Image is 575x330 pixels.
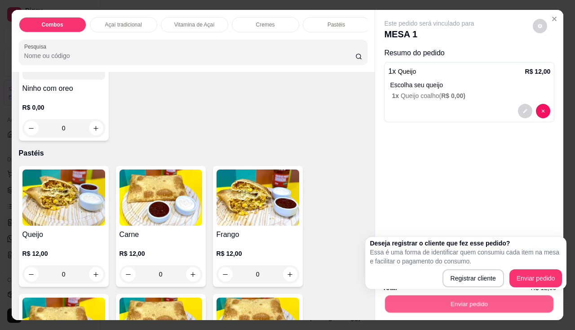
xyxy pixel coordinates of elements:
p: R$ 12,00 [22,249,105,258]
p: Pastéis [19,148,368,159]
span: R$ 0,00 ) [441,92,465,99]
p: R$ 12,00 [119,249,202,258]
p: Pastéis [327,21,345,28]
span: Queijo [398,68,416,75]
input: Pesquisa [24,51,355,60]
h4: Queijo [22,229,105,240]
img: product-image [119,169,202,226]
p: Essa é uma forma de identificar quem consumiu cada item na mesa e facilitar o pagamento do consumo. [370,248,562,266]
button: decrease-product-quantity [536,104,550,118]
p: R$ 12,00 [217,249,299,258]
label: Pesquisa [24,43,49,50]
p: Cremes [256,21,275,28]
h4: Frango [217,229,299,240]
p: R$ 12,00 [525,67,551,76]
button: decrease-product-quantity [518,104,532,118]
p: Resumo do pedido [384,48,554,58]
button: Close [547,12,562,26]
img: product-image [22,169,105,226]
button: Enviar pedido [385,295,553,313]
h2: Deseja registrar o cliente que fez esse pedido? [370,239,562,248]
img: product-image [217,169,299,226]
button: Registrar cliente [442,269,504,287]
button: Enviar pedido [509,269,562,287]
p: MESA 1 [384,28,474,40]
span: 1 x [392,92,400,99]
p: Combos [42,21,63,28]
p: Açaí tradicional [105,21,142,28]
p: Este pedido será vinculado para [384,19,474,28]
p: Escolha seu queijo [390,80,550,89]
p: 1 x [388,66,416,77]
h4: Ninho com oreo [22,83,105,94]
p: R$ 0,00 [22,103,105,112]
strong: Total [382,284,397,291]
p: Queijo coalho ( [392,91,550,100]
p: Vitamina de Açaí [174,21,215,28]
h4: Carne [119,229,202,240]
button: decrease-product-quantity [533,19,547,33]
